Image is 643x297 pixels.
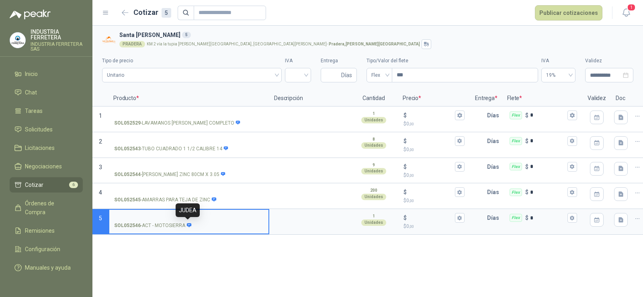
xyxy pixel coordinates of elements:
p: $ [403,111,407,120]
p: $ [403,188,407,197]
span: Flex [371,69,387,81]
span: ,00 [409,199,414,203]
input: Flex $ [530,138,566,144]
div: Flex [510,188,522,197]
p: 9 [373,162,375,168]
button: Flex $ [567,111,577,120]
input: Flex $ [530,164,566,170]
div: 5 [182,32,191,38]
span: 0 [406,121,414,127]
a: Órdenes de Compra [10,196,83,220]
img: Company Logo [102,33,116,47]
div: Unidades [361,142,386,149]
p: $ [403,120,465,128]
p: - AMARRAS PARA TEJA DE ZINC [114,196,217,204]
p: Precio [398,90,470,107]
p: - [PERSON_NAME] ZINC 80CM X 3.05 [114,171,226,178]
p: Días [487,107,502,123]
p: - TUBO CUADRADO 1 1/2 CALIBRE 14 [114,145,229,153]
label: Entrega [321,57,357,65]
span: 4 [99,189,102,196]
span: 5 [99,215,102,221]
span: Manuales y ayuda [25,263,71,272]
p: $ [403,223,465,230]
p: Entrega [470,90,502,107]
label: Tipo/Valor del flete [367,57,538,65]
span: 2 [99,138,102,145]
a: Remisiones [10,223,83,238]
p: Flete [502,90,583,107]
span: 1 [99,113,102,119]
p: $ [403,172,465,179]
button: Flex $ [567,136,577,146]
p: KM 2 vía la tupia [PERSON_NAME][GEOGRAPHIC_DATA], [GEOGRAPHIC_DATA][PERSON_NAME] - [147,42,420,46]
span: ,00 [409,224,414,229]
span: 3 [99,164,102,170]
span: Unitario [107,69,277,81]
input: $$0,00 [408,164,453,170]
a: Manuales y ayuda [10,260,83,275]
div: Unidades [361,168,386,174]
span: 0 [406,198,414,203]
p: $ [525,162,528,171]
strong: SOL052544 [114,171,141,178]
span: 0 [406,223,414,229]
button: $$0,00 [455,187,465,197]
span: Cotizar [25,180,43,189]
div: Unidades [361,117,386,123]
a: Chat [10,85,83,100]
p: - LAVAMANOS [PERSON_NAME] COMPLETO [114,119,241,127]
input: Flex $ [530,189,566,195]
div: 5 [162,8,171,18]
strong: SOL052529 [114,119,141,127]
p: $ [525,137,528,145]
span: Tareas [25,107,43,115]
input: Flex $ [530,215,566,221]
p: $ [403,137,407,145]
div: Unidades [361,219,386,226]
div: PRADERA [119,41,145,47]
button: 1 [619,6,633,20]
p: Doc [611,90,631,107]
p: Descripción [269,90,350,107]
div: Flex [510,163,522,171]
p: $ [525,111,528,120]
label: Validez [585,57,633,65]
p: $ [525,213,528,222]
div: Flex [510,137,522,145]
button: $$0,00 [455,162,465,172]
button: Flex $ [567,187,577,197]
span: 6 [69,182,78,188]
p: $ [525,188,528,197]
p: Días [487,133,502,149]
a: Inicio [10,66,83,82]
a: Configuración [10,242,83,257]
span: Solicitudes [25,125,53,134]
div: Flex [510,214,522,222]
p: INDUSTRIA FERRETERA SAS [31,42,83,51]
p: 200 [370,187,377,194]
p: Validez [583,90,611,107]
input: SOL052529-LAVAMANOS [PERSON_NAME] COMPLETO [114,113,264,119]
span: 0 [406,147,414,152]
input: SOL052544-[PERSON_NAME] ZINC 80CM X 3.05 [114,164,264,170]
h2: Cotizar [133,7,171,18]
button: $$0,00 [455,136,465,146]
p: 8 [373,136,375,143]
div: Flex [510,111,522,119]
p: - ACT - MOTOSIERRA [114,222,192,229]
input: $$0,00 [408,138,453,144]
span: Licitaciones [25,143,55,152]
span: Días [341,68,352,82]
span: Negociaciones [25,162,62,171]
input: SOL052543-TUBO CUADRADO 1 1/2 CALIBRE 14 [114,138,264,144]
span: Remisiones [25,226,55,235]
img: Logo peakr [10,10,51,19]
input: $$0,00 [408,215,453,221]
button: $$0,00 [455,111,465,120]
p: Días [487,210,502,226]
strong: SOL052543 [114,145,141,153]
div: JUDEA [176,203,200,217]
button: Flex $ [567,213,577,223]
a: Tareas [10,103,83,119]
